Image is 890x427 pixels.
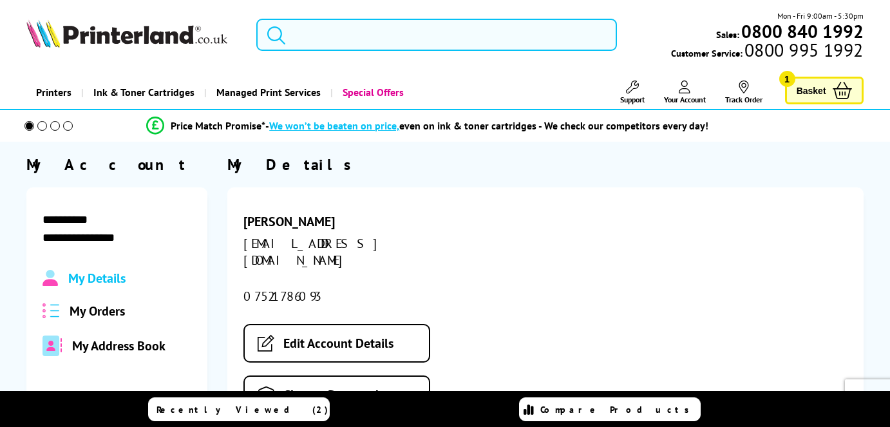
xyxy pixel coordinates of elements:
[243,324,430,363] a: Edit Account Details
[43,270,57,287] img: Profile.svg
[620,81,645,104] a: Support
[265,119,708,132] div: - even on ink & toner cartridges - We check our competitors every day!
[519,397,701,421] a: Compare Products
[797,82,826,99] span: Basket
[671,44,863,59] span: Customer Service:
[243,375,430,414] a: Change Password
[43,303,59,318] img: all-order.svg
[72,337,166,354] span: My Address Book
[70,303,125,319] span: My Orders
[620,95,645,104] span: Support
[204,76,330,109] a: Managed Print Services
[664,81,706,104] a: Your Account
[269,119,399,132] span: We won’t be beaten on price,
[156,404,328,415] span: Recently Viewed (2)
[68,270,126,287] span: My Details
[243,213,442,230] div: [PERSON_NAME]
[26,19,240,50] a: Printerland Logo
[26,19,227,48] img: Printerland Logo
[227,155,863,175] div: My Details
[777,10,864,22] span: Mon - Fri 9:00am - 5:30pm
[330,76,413,109] a: Special Offers
[716,28,739,41] span: Sales:
[743,44,863,56] span: 0800 995 1992
[243,235,442,269] div: [EMAIL_ADDRESS][DOMAIN_NAME]
[243,288,442,305] div: 07521786093
[171,119,265,132] span: Price Match Promise*
[540,404,696,415] span: Compare Products
[664,95,706,104] span: Your Account
[148,397,330,421] a: Recently Viewed (2)
[741,19,864,43] b: 0800 840 1992
[93,76,194,109] span: Ink & Toner Cartridges
[785,77,864,104] a: Basket 1
[779,71,795,87] span: 1
[43,336,62,356] img: address-book-duotone-solid.svg
[725,81,762,104] a: Track Order
[26,155,207,175] div: My Account
[739,25,864,37] a: 0800 840 1992
[6,115,849,137] li: modal_Promise
[81,76,204,109] a: Ink & Toner Cartridges
[26,76,81,109] a: Printers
